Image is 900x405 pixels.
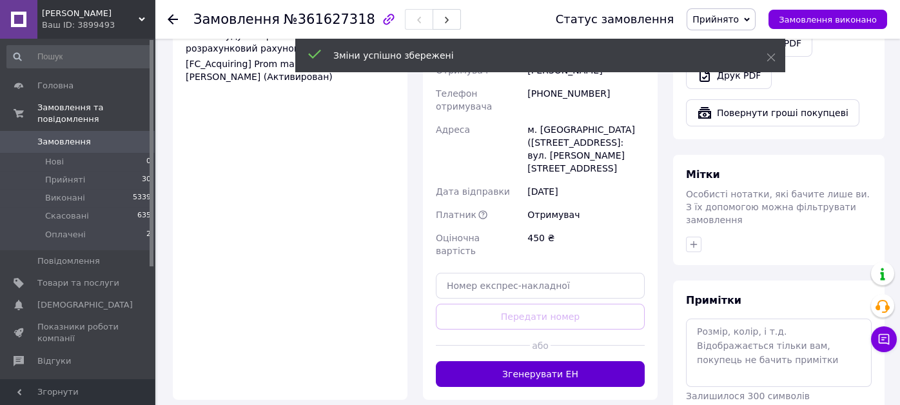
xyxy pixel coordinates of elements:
div: [FC_Acquiring] Prom marketplace [PERSON_NAME] (Активирован) [186,57,395,83]
span: Адреса [436,124,470,135]
span: Відгуки [37,355,71,367]
span: Замовлення [193,12,280,27]
input: Пошук [6,45,152,68]
div: Зміни успішно збережені [333,49,734,62]
div: 450 ₴ [525,226,647,262]
span: Оціночна вартість [436,233,480,256]
span: №361627318 [284,12,375,27]
div: Статус замовлення [556,13,674,26]
span: Прийнято [692,14,739,25]
span: Платник [436,210,476,220]
span: Повідомлення [37,255,100,267]
span: Прийняті [45,174,85,186]
span: Замовлення та повідомлення [37,102,155,125]
button: Згенерувати ЕН [436,361,645,387]
span: Дата відправки [436,186,510,197]
span: 2 [146,229,151,241]
span: Замовлення виконано [779,15,877,25]
div: м. [GEOGRAPHIC_DATA] ([STREET_ADDRESS]: вул. [PERSON_NAME][STREET_ADDRESS] [525,118,647,180]
button: Чат з покупцем [871,326,897,352]
span: Показники роботи компанії [37,321,119,344]
span: Виконані [45,192,85,204]
span: Скасовані [45,210,89,222]
span: Оплачені [45,229,86,241]
span: Товари та послуги [37,277,119,289]
span: Замовлення [37,136,91,148]
a: Друк PDF [686,62,772,89]
button: Повернути гроші покупцеві [686,99,859,126]
span: Залишилося 300 символів [686,391,810,401]
input: Номер експрес-накладної [436,273,645,299]
div: [DATE] [525,180,647,203]
span: 635 [137,210,151,222]
span: Мітки [686,168,720,181]
div: [PHONE_NUMBER] [525,82,647,118]
span: Покупці [37,377,72,389]
div: Отримувач [525,203,647,226]
span: Бон Апетіт [42,8,139,19]
div: Повернутися назад [168,13,178,26]
div: Ваш ID: 3899493 [42,19,155,31]
span: 5339 [133,192,151,204]
span: або [530,339,551,352]
span: 0 [146,156,151,168]
button: Замовлення виконано [768,10,887,29]
span: 30 [142,174,151,186]
span: Особисті нотатки, які бачите лише ви. З їх допомогою можна фільтрувати замовлення [686,189,870,225]
span: Телефон отримувача [436,88,492,112]
span: [DEMOGRAPHIC_DATA] [37,299,133,311]
span: Нові [45,156,64,168]
span: Примітки [686,294,741,306]
span: Головна [37,80,73,92]
div: Кошти будуть зараховані на розрахунковий рахунок [186,29,395,83]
